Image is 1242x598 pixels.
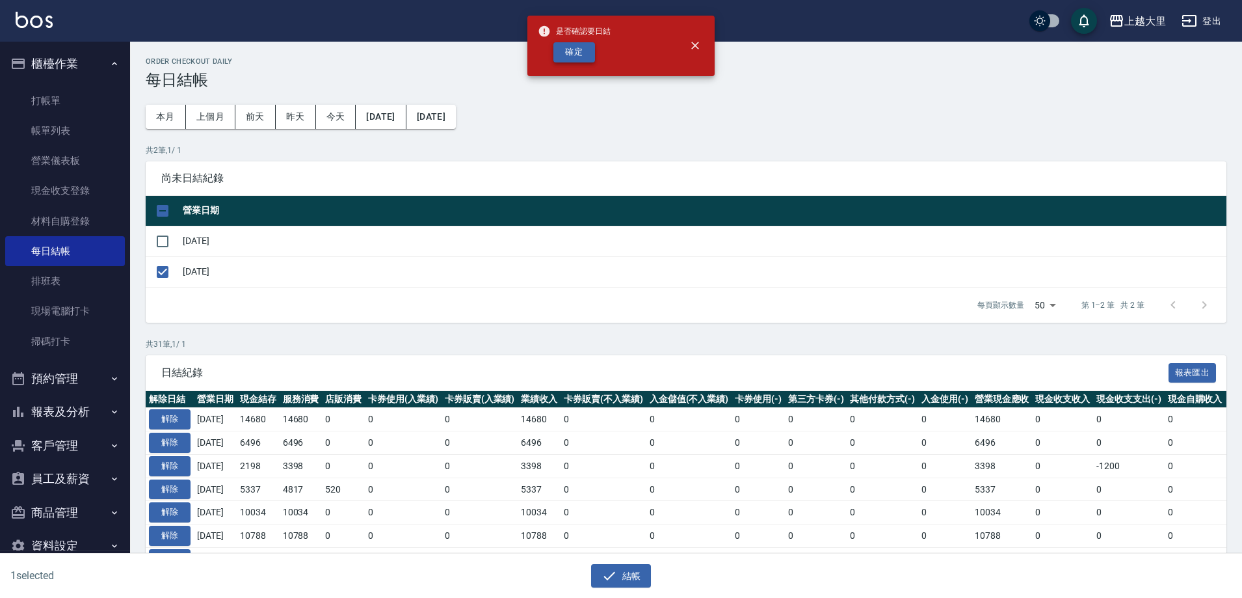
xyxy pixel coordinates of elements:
td: 0 [561,408,646,431]
td: 10034 [280,501,323,524]
button: 今天 [316,105,356,129]
td: 0 [1032,524,1093,548]
td: 0 [442,408,518,431]
button: 解除 [149,502,191,523]
td: 0 [732,547,785,571]
td: 3398 [518,454,561,478]
td: 0 [1093,524,1165,548]
td: 14680 [518,408,561,431]
td: [DATE] [179,256,1226,287]
span: 是否確認要日結 [538,25,611,38]
td: 6496 [237,431,280,455]
td: 3398 [280,454,323,478]
td: 4817 [280,478,323,501]
td: 0 [646,454,732,478]
td: 0 [322,454,365,478]
td: 0 [1165,524,1226,548]
th: 卡券販賣(不入業績) [561,391,646,408]
th: 入金使用(-) [918,391,971,408]
button: 登出 [1176,9,1226,33]
td: 0 [1093,431,1165,455]
td: 0 [732,408,785,431]
td: 0 [1032,408,1093,431]
td: 520 [322,478,365,501]
a: 每日結帳 [5,236,125,266]
img: Logo [16,12,53,28]
td: 0 [1032,501,1093,524]
td: 0 [785,547,847,571]
span: 尚未日結紀錄 [161,172,1211,185]
button: close [681,31,709,60]
th: 其他付款方式(-) [847,391,918,408]
td: 10788 [518,524,561,548]
td: 0 [1093,408,1165,431]
td: 0 [847,501,918,524]
td: 6347 [280,547,323,571]
td: 0 [1032,431,1093,455]
td: 0 [646,478,732,501]
button: 商品管理 [5,496,125,530]
td: 0 [1093,478,1165,501]
button: 前天 [235,105,276,129]
td: 0 [365,431,442,455]
td: -1200 [1093,454,1165,478]
p: 共 31 筆, 1 / 1 [146,338,1226,350]
td: 0 [646,501,732,524]
td: 0 [365,454,442,478]
button: 客戶管理 [5,429,125,463]
td: 0 [847,478,918,501]
td: 0 [365,478,442,501]
td: 6347 [518,547,561,571]
button: 上越大里 [1103,8,1171,34]
th: 業績收入 [518,391,561,408]
button: 解除 [149,549,191,569]
td: 0 [1165,501,1226,524]
button: 櫃檯作業 [5,47,125,81]
td: 0 [785,524,847,548]
td: 0 [1093,547,1165,571]
td: 10788 [280,524,323,548]
button: 解除 [149,480,191,500]
h2: Order checkout daily [146,57,1226,66]
th: 卡券販賣(入業績) [442,391,518,408]
td: 0 [646,408,732,431]
td: 14680 [280,408,323,431]
td: 0 [561,454,646,478]
td: 0 [442,478,518,501]
button: 資料設定 [5,529,125,563]
button: 報表及分析 [5,395,125,429]
td: 0 [785,478,847,501]
button: 預約管理 [5,362,125,396]
td: [DATE] [179,226,1226,256]
td: 10788 [971,524,1033,548]
button: 結帳 [591,564,652,588]
a: 材料自購登錄 [5,206,125,236]
th: 服務消費 [280,391,323,408]
td: 0 [365,524,442,548]
th: 營業現金應收 [971,391,1033,408]
td: 0 [918,454,971,478]
td: 3398 [971,454,1033,478]
td: 5337 [971,478,1033,501]
th: 現金自購收入 [1165,391,1226,408]
button: 員工及薪資 [5,462,125,496]
td: 0 [561,501,646,524]
td: 0 [847,431,918,455]
span: 日結紀錄 [161,366,1169,379]
td: 0 [322,408,365,431]
button: 上個月 [186,105,235,129]
th: 卡券使用(-) [732,391,785,408]
td: 0 [847,408,918,431]
td: 0 [732,501,785,524]
th: 店販消費 [322,391,365,408]
td: [DATE] [194,478,237,501]
td: 0 [918,408,971,431]
td: 2198 [237,454,280,478]
td: 0 [847,547,918,571]
button: [DATE] [356,105,406,129]
a: 營業儀表板 [5,146,125,176]
th: 現金收支支出(-) [1093,391,1165,408]
td: [DATE] [194,547,237,571]
a: 報表匯出 [1169,366,1217,378]
div: 50 [1029,288,1061,323]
